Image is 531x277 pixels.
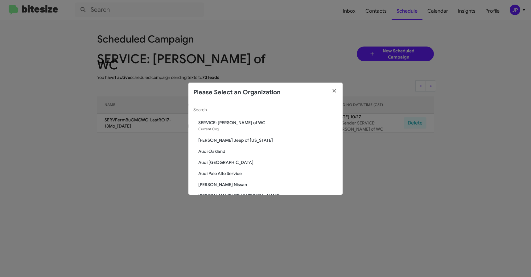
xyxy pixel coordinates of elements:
[198,159,338,165] span: Audi [GEOGRAPHIC_DATA]
[198,148,338,154] span: Audi Oakland
[198,193,338,199] span: [PERSON_NAME] CDJR [PERSON_NAME]
[198,120,338,126] span: SERVICE: [PERSON_NAME] of WC
[193,88,281,97] h2: Please Select an Organization
[198,127,219,131] span: Current Org
[198,181,338,188] span: [PERSON_NAME] Nissan
[198,137,338,143] span: [PERSON_NAME] Jeep of [US_STATE]
[198,170,338,177] span: Audi Palo Alto Service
